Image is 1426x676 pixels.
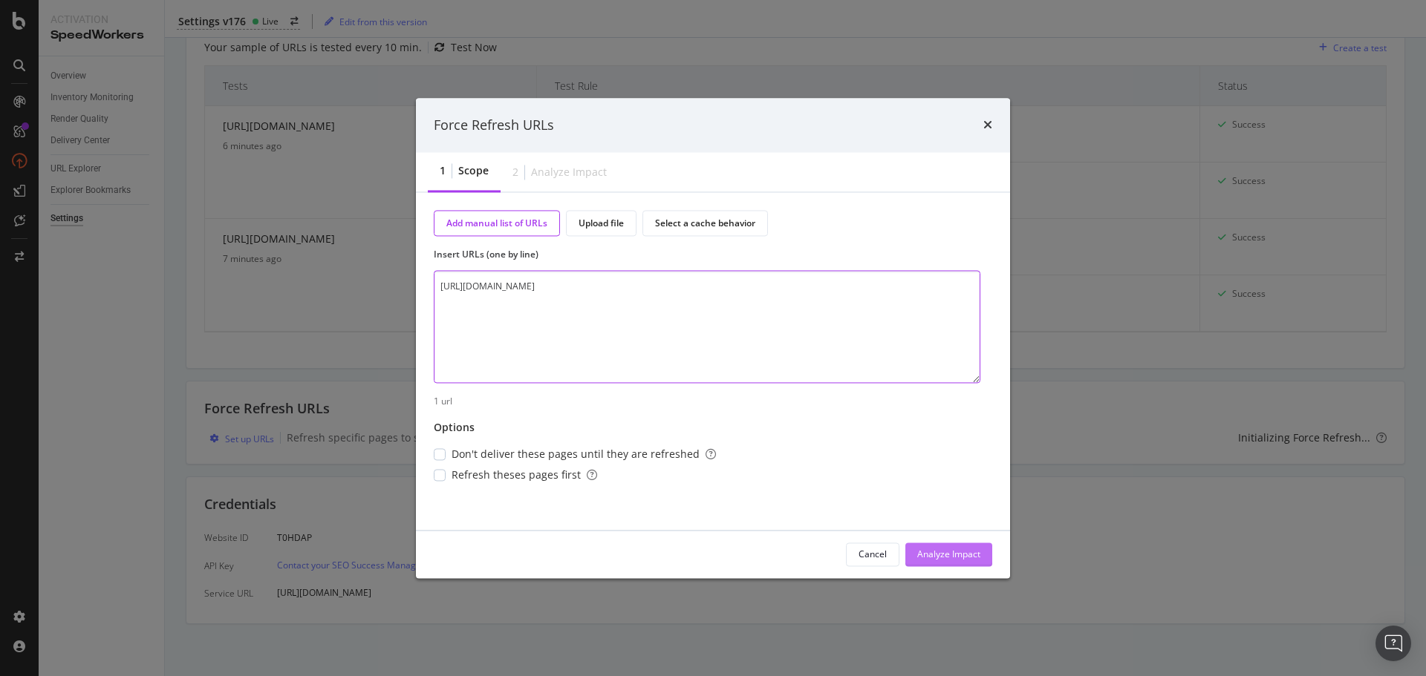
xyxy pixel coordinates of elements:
[434,271,980,384] textarea: [URL][DOMAIN_NAME]
[531,165,607,180] div: Analyze Impact
[512,165,518,180] div: 2
[452,447,716,462] span: Don't deliver these pages until they are refreshed
[452,467,597,482] span: Refresh theses pages first
[846,542,899,566] button: Cancel
[446,217,547,230] div: Add manual list of URLs
[655,217,755,230] div: Select a cache behavior
[434,249,980,261] label: Insert URLs (one by line)
[983,116,992,135] div: times
[434,116,554,135] div: Force Refresh URLs
[1375,626,1411,661] div: Open Intercom Messenger
[440,164,446,179] div: 1
[416,98,1010,578] div: modal
[458,164,489,179] div: Scope
[579,217,624,230] div: Upload file
[905,542,992,566] button: Analyze Impact
[859,548,887,560] div: Cancel
[434,420,475,435] div: Options
[434,396,992,408] div: 1 url
[917,548,980,560] div: Analyze Impact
